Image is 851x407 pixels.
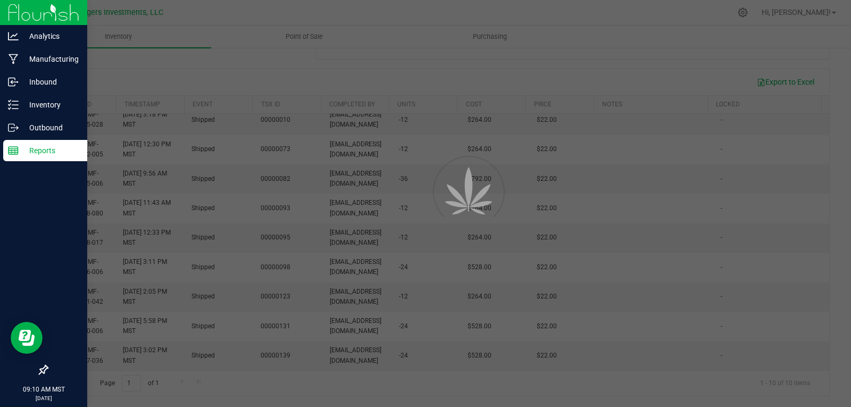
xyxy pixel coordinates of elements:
p: Reports [19,144,82,157]
p: Inbound [19,76,82,88]
p: Manufacturing [19,53,82,65]
p: 09:10 AM MST [5,385,82,394]
p: Outbound [19,121,82,134]
inline-svg: Manufacturing [8,54,19,64]
p: [DATE] [5,394,82,402]
inline-svg: Inventory [8,99,19,110]
inline-svg: Reports [8,145,19,156]
p: Analytics [19,30,82,43]
p: Inventory [19,98,82,111]
inline-svg: Outbound [8,122,19,133]
inline-svg: Inbound [8,77,19,87]
inline-svg: Analytics [8,31,19,41]
iframe: Resource center [11,322,43,354]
